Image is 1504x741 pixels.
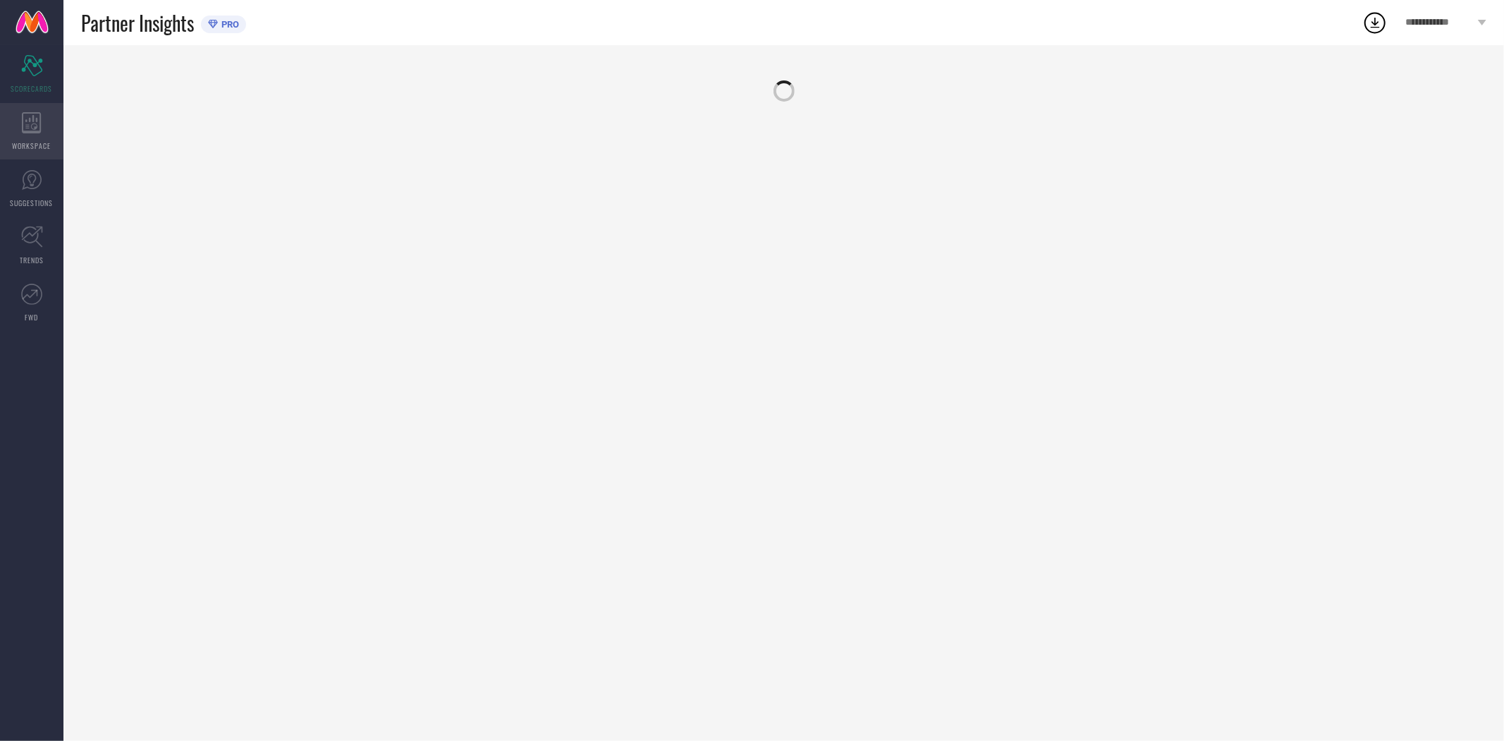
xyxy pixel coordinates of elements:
span: SUGGESTIONS [11,198,54,208]
span: PRO [218,19,239,30]
span: SCORECARDS [11,83,53,94]
span: WORKSPACE [13,140,51,151]
span: TRENDS [20,255,44,265]
span: FWD [25,312,39,323]
div: Open download list [1362,10,1388,35]
span: Partner Insights [81,8,194,37]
